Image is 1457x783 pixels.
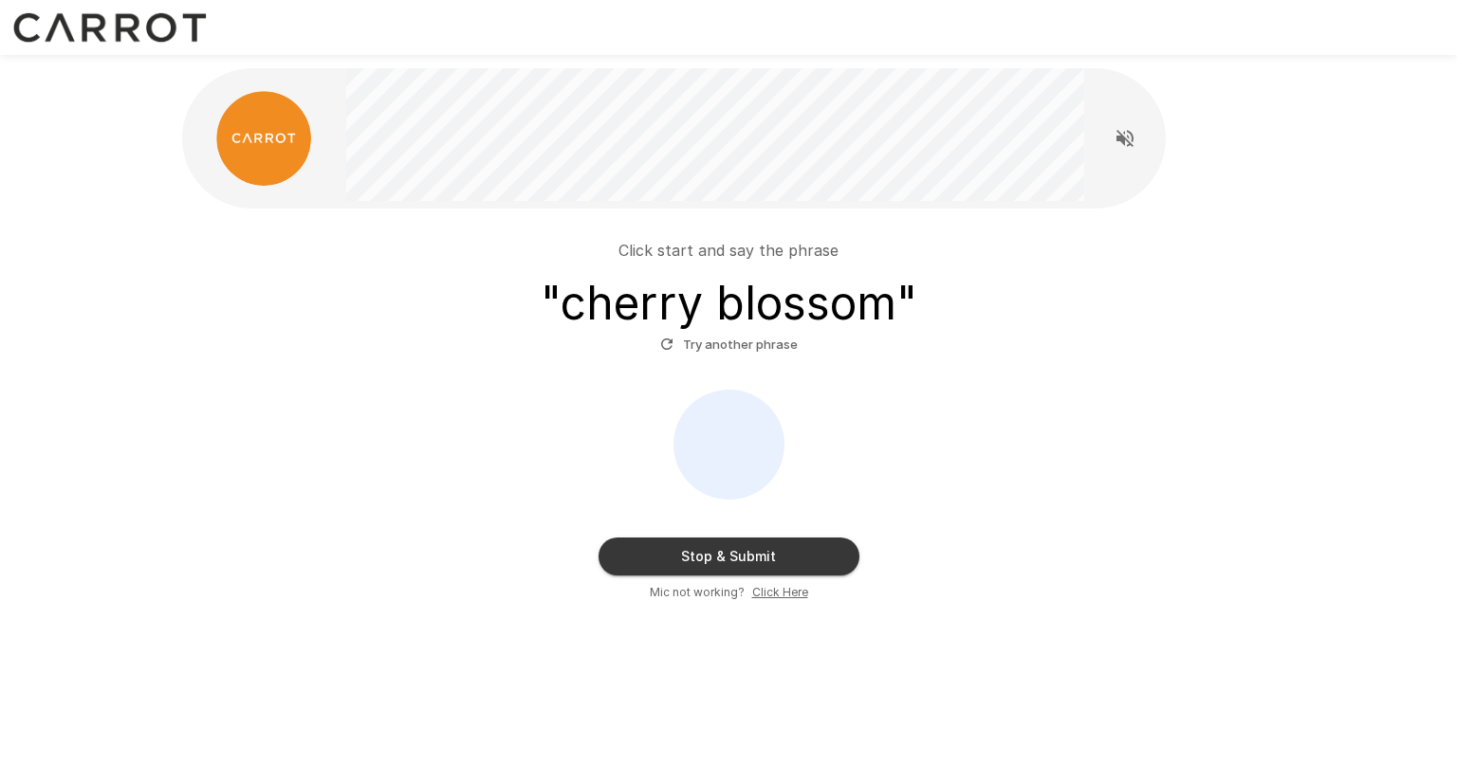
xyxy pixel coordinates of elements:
[655,330,802,359] button: Try another phrase
[752,585,808,599] u: Click Here
[599,537,859,575] button: Stop & Submit
[1106,119,1144,157] button: Read questions aloud
[618,239,839,262] p: Click start and say the phrase
[216,91,311,186] img: carrot_logo.png
[541,277,917,330] h3: " cherry blossom "
[650,583,745,602] span: Mic not working?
